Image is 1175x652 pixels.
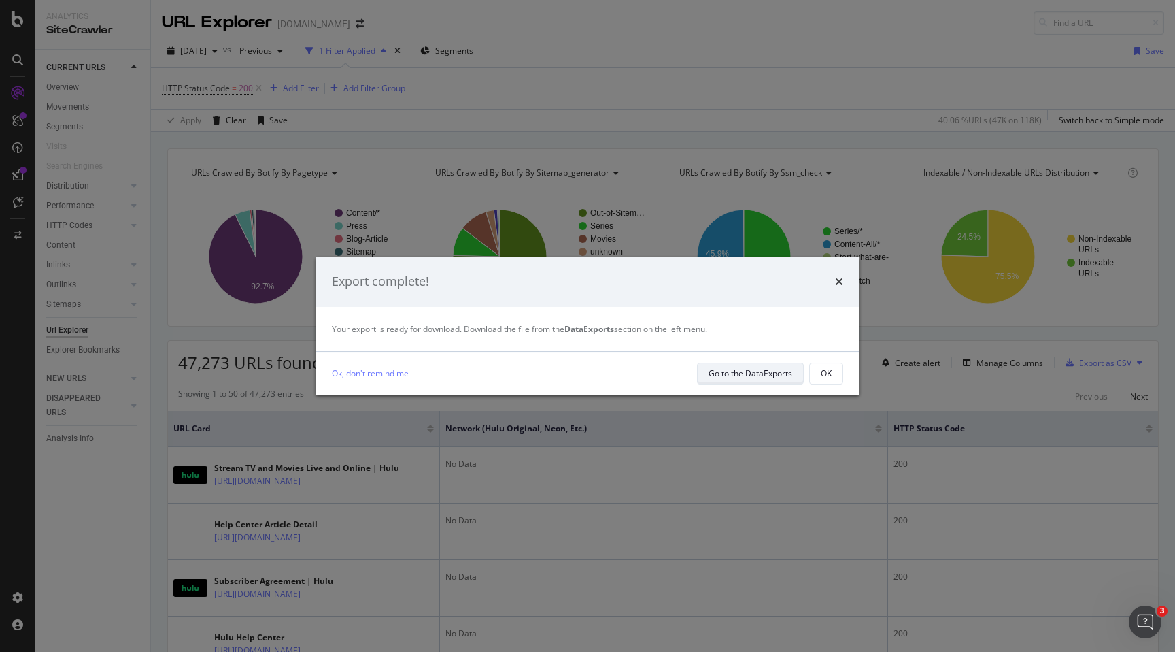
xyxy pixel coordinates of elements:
[564,323,614,335] strong: DataExports
[697,363,804,385] button: Go to the DataExports
[564,323,707,335] span: section on the left menu.
[332,366,409,380] a: Ok, don't remind me
[709,368,792,379] div: Go to the DataExports
[821,368,832,379] div: OK
[835,273,843,291] div: times
[1157,606,1168,617] span: 3
[316,257,859,395] div: modal
[1129,606,1161,638] iframe: Intercom live chat
[332,323,843,335] div: Your export is ready for download. Download the file from the
[332,273,429,291] div: Export complete!
[809,363,843,385] button: OK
